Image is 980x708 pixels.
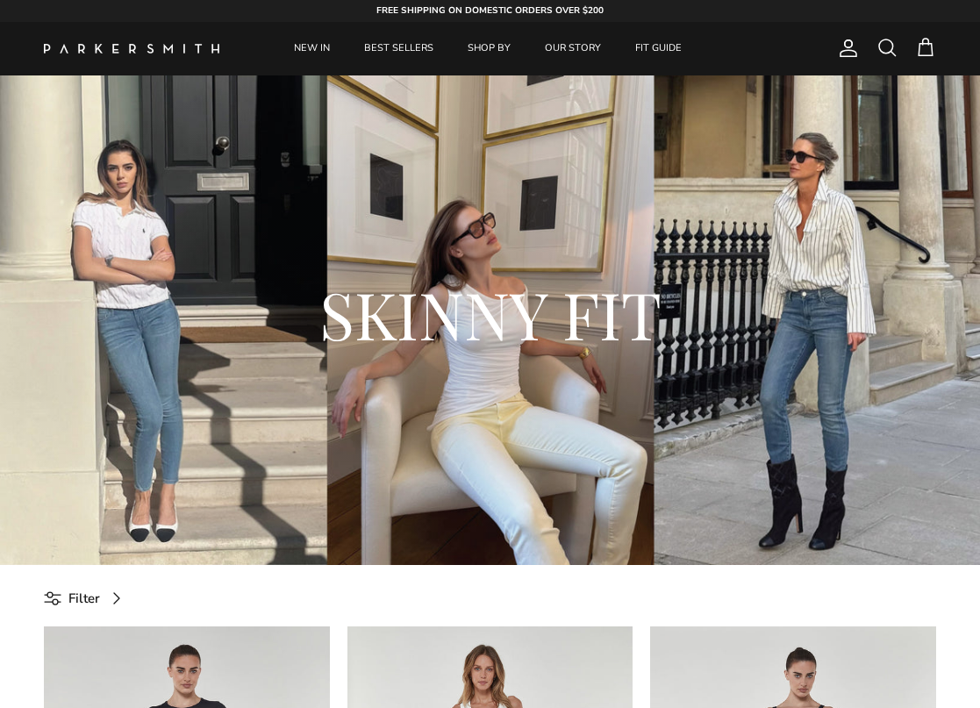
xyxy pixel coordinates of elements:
[68,588,100,609] span: Filter
[278,22,346,75] a: NEW IN
[831,38,859,59] a: Account
[44,44,219,54] img: Parker Smith
[619,22,697,75] a: FIT GUIDE
[97,272,883,356] h2: SKINNY FIT
[348,22,449,75] a: BEST SELLERS
[44,578,133,618] a: Filter
[529,22,617,75] a: OUR STORY
[376,4,604,17] strong: FREE SHIPPING ON DOMESTIC ORDERS OVER $200
[261,22,715,75] div: Primary
[452,22,526,75] a: SHOP BY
